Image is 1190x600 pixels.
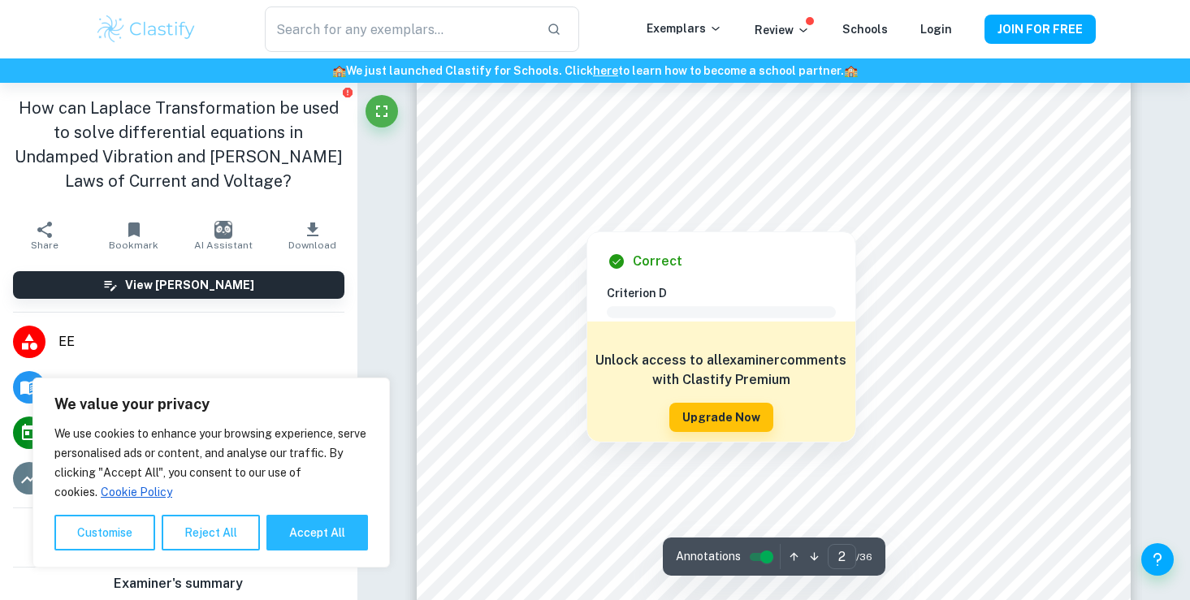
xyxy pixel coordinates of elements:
img: Clastify logo [95,13,198,45]
h6: Examiner's summary [6,574,351,594]
button: Accept All [266,515,368,550]
button: Upgrade Now [669,403,773,432]
button: Bookmark [89,213,179,258]
button: Fullscreen [366,95,398,127]
button: Download [268,213,357,258]
h1: How can Laplace Transformation be used to solve differential equations in Undamped Vibration and ... [13,96,344,193]
div: We value your privacy [32,378,390,568]
span: Annotations [676,548,741,565]
p: We value your privacy [54,395,368,414]
button: Report issue [342,86,354,98]
h6: Criterion D [607,284,849,302]
p: Exemplars [647,19,722,37]
span: AI Assistant [194,240,253,251]
a: here [593,64,618,77]
h6: View [PERSON_NAME] [125,276,254,294]
h6: Correct [633,252,682,271]
span: Share [31,240,58,251]
span: / 36 [856,550,872,564]
button: AI Assistant [179,213,268,258]
p: Review [755,21,810,39]
button: View [PERSON_NAME] [13,271,344,299]
button: Help and Feedback [1141,543,1174,576]
h6: We just launched Clastify for Schools. Click to learn how to become a school partner. [3,62,1187,80]
a: Login [920,23,952,36]
span: 🏫 [332,64,346,77]
span: Download [288,240,336,251]
p: We use cookies to enhance your browsing experience, serve personalised ads or content, and analys... [54,424,368,502]
a: Schools [842,23,888,36]
h6: Unlock access to all examiner comments with Clastify Premium [595,351,847,390]
button: JOIN FOR FREE [984,15,1096,44]
a: Cookie Policy [100,485,173,499]
span: EE [58,332,344,352]
button: Customise [54,515,155,550]
img: AI Assistant [214,221,232,239]
input: Search for any exemplars... [265,6,533,52]
button: Reject All [162,515,260,550]
span: 🏫 [844,64,858,77]
span: Bookmark [109,240,158,251]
